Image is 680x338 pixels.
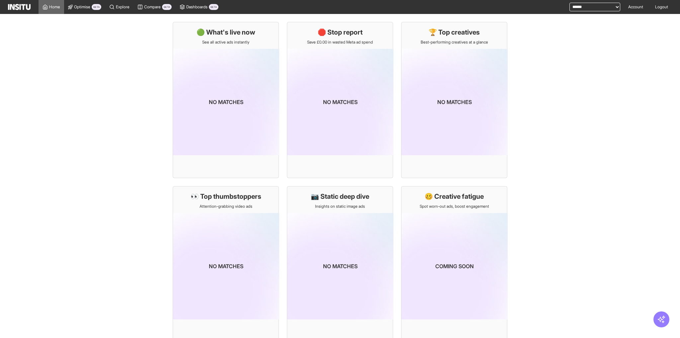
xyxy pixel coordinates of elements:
[209,4,218,10] span: BETA
[173,213,279,319] img: coming-soon-gradient_kfitwp.png
[307,40,373,45] p: Save £0.00 in wasted Meta ad spend
[318,28,363,37] h1: 🛑 Stop report
[173,49,279,155] img: coming-soon-gradient_kfitwp.png
[200,204,252,209] p: Attention-grabbing video ads
[186,4,208,10] span: Dashboards
[49,4,60,10] span: Home
[191,192,261,201] h1: 👀 Top thumbstoppers
[401,49,508,155] img: coming-soon-gradient_kfitwp.png
[315,204,365,209] p: Insights on static image ads
[287,22,393,178] a: 🛑 Stop reportSave £0.00 in wasted Meta ad spendNo matches
[173,22,279,178] a: 🟢 What's live nowSee all active ads instantlyNo matches
[92,4,101,10] span: BETA
[323,262,358,270] p: No matches
[202,40,249,45] p: See all active ads instantly
[197,28,255,37] h1: 🟢 What's live now
[8,4,31,10] img: Logo
[287,49,393,155] img: coming-soon-gradient_kfitwp.png
[209,262,243,270] p: No matches
[74,4,90,10] span: Optimise
[437,98,472,106] p: No matches
[144,4,161,10] span: Compare
[323,98,358,106] p: No matches
[209,98,243,106] p: No matches
[421,40,488,45] p: Best-performing creatives at a glance
[162,4,172,10] span: BETA
[287,213,393,319] img: coming-soon-gradient_kfitwp.png
[401,22,507,178] a: 🏆 Top creativesBest-performing creatives at a glanceNo matches
[429,28,480,37] h1: 🏆 Top creatives
[116,4,129,10] span: Explore
[311,192,369,201] h1: 📷 Static deep dive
